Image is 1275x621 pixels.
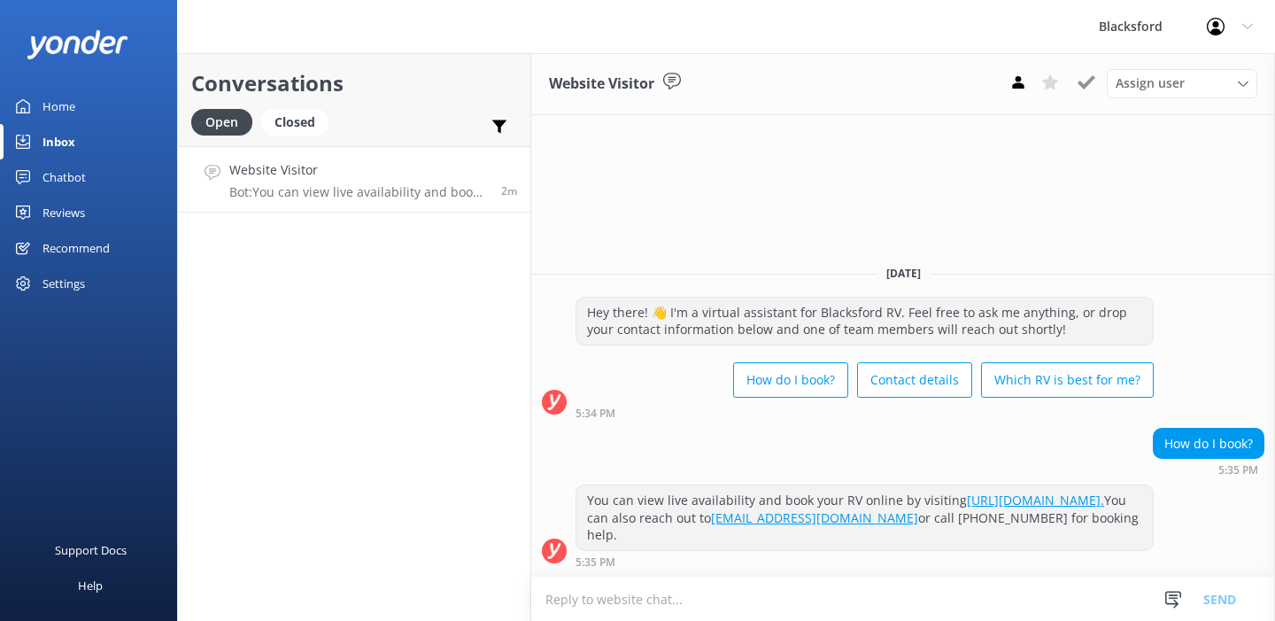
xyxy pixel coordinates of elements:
[576,555,1154,568] div: Sep 08 2025 05:35pm (UTC -06:00) America/Chihuahua
[191,66,517,100] h2: Conversations
[42,195,85,230] div: Reviews
[576,298,1153,345] div: Hey there! 👋 I'm a virtual assistant for Blacksford RV. Feel free to ask me anything, or drop you...
[42,266,85,301] div: Settings
[576,557,615,568] strong: 5:35 PM
[733,362,848,398] button: How do I book?
[55,532,127,568] div: Support Docs
[191,112,261,131] a: Open
[576,408,615,419] strong: 5:34 PM
[261,109,328,136] div: Closed
[42,124,75,159] div: Inbox
[576,485,1153,550] div: You can view live availability and book your RV online by visiting You can also reach out to or c...
[1107,69,1257,97] div: Assign User
[711,509,918,526] a: [EMAIL_ADDRESS][DOMAIN_NAME]
[1153,463,1264,476] div: Sep 08 2025 05:35pm (UTC -06:00) America/Chihuahua
[261,112,337,131] a: Closed
[229,160,488,180] h4: Website Visitor
[78,568,103,603] div: Help
[1154,429,1263,459] div: How do I book?
[27,30,128,59] img: yonder-white-logo.png
[981,362,1154,398] button: Which RV is best for me?
[229,184,488,200] p: Bot: You can view live availability and book your RV online by visiting [URL][DOMAIN_NAME]. You c...
[42,89,75,124] div: Home
[191,109,252,136] div: Open
[576,407,1154,419] div: Sep 08 2025 05:34pm (UTC -06:00) America/Chihuahua
[42,159,86,195] div: Chatbot
[1218,465,1258,476] strong: 5:35 PM
[501,183,517,198] span: Sep 08 2025 05:35pm (UTC -06:00) America/Chihuahua
[178,146,530,213] a: Website VisitorBot:You can view live availability and book your RV online by visiting [URL][DOMAI...
[549,73,654,96] h3: Website Visitor
[967,492,1104,508] a: [URL][DOMAIN_NAME].
[1116,74,1185,93] span: Assign user
[857,362,972,398] button: Contact details
[876,266,931,281] span: [DATE]
[42,230,110,266] div: Recommend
